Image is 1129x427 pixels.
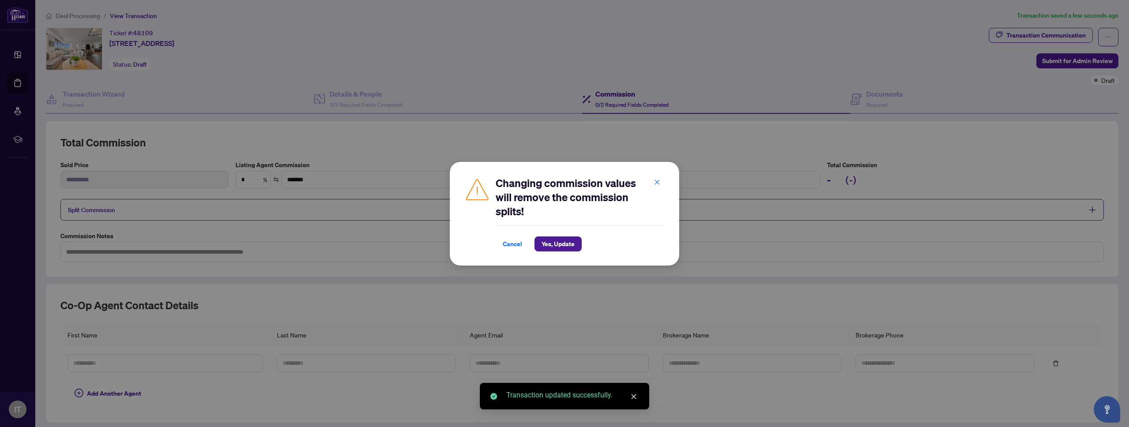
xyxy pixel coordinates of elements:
[490,393,497,400] span: check-circle
[629,392,639,401] a: Close
[542,237,575,251] span: Yes, Update
[496,176,665,218] h2: Changing commission values will remove the commission splits!
[506,390,639,401] div: Transaction updated successfully.
[503,237,522,251] span: Cancel
[654,179,660,185] span: close
[631,393,637,400] span: close
[496,236,529,251] button: Cancel
[535,236,582,251] button: Yes, Update
[464,176,490,202] img: Caution Icon
[1094,396,1120,423] button: Open asap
